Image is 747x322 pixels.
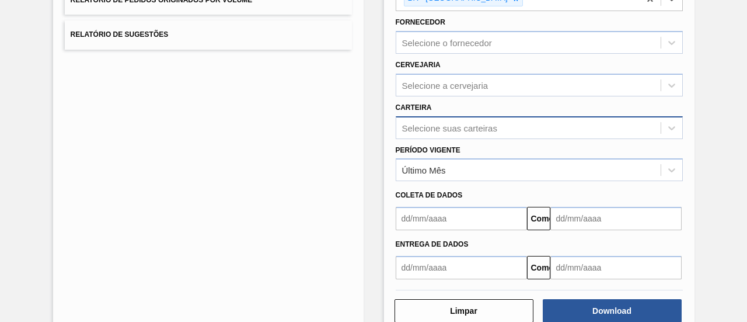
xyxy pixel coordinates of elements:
[396,18,445,26] font: Fornecedor
[396,256,527,279] input: dd/mm/aaaa
[550,256,682,279] input: dd/mm/aaaa
[402,165,446,175] font: Último Mês
[592,306,631,316] font: Download
[450,306,477,316] font: Limpar
[531,263,558,272] font: Comeu
[402,80,488,90] font: Selecione a cervejaria
[527,256,550,279] button: Comeu
[527,207,550,230] button: Comeu
[71,31,169,39] font: Relatório de Sugestões
[396,146,460,154] font: Período Vigente
[396,240,469,248] font: Entrega de dados
[531,214,558,223] font: Comeu
[396,191,463,199] font: Coleta de dados
[550,207,682,230] input: dd/mm/aaaa
[65,20,352,49] button: Relatório de Sugestões
[402,38,492,48] font: Selecione o fornecedor
[396,103,432,112] font: Carteira
[402,123,497,133] font: Selecione suas carteiras
[396,61,441,69] font: Cervejaria
[396,207,527,230] input: dd/mm/aaaa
